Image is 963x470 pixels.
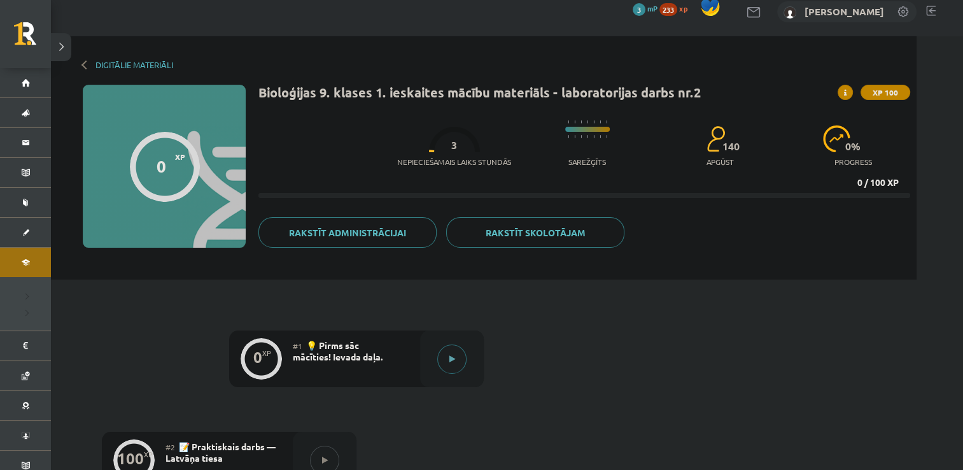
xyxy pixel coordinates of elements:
[262,350,271,357] div: XP
[659,3,677,16] span: 233
[117,453,144,464] div: 100
[679,3,687,13] span: xp
[593,120,594,124] img: icon-short-line-57e1e144782c952c97e751825c79c345078a6d821885a25fce030b3d8c18986b.svg
[606,120,607,124] img: icon-short-line-57e1e144782c952c97e751825c79c345078a6d821885a25fce030b3d8c18986b.svg
[165,442,175,452] span: #2
[157,157,166,176] div: 0
[823,125,850,152] img: icon-progress-161ccf0a02000e728c5f80fcf4c31c7af3da0e1684b2b1d7c360e028c24a22f1.svg
[580,135,582,138] img: icon-short-line-57e1e144782c952c97e751825c79c345078a6d821885a25fce030b3d8c18986b.svg
[293,339,383,362] span: 💡 Pirms sāc mācīties! Ievada daļa.
[165,441,276,464] span: 📝 Praktiskais darbs — Latvāņa tiesa
[784,6,796,19] img: Meldra Mežvagare
[397,157,511,166] p: Nepieciešamais laiks stundās
[647,3,657,13] span: mP
[144,451,153,458] div: XP
[600,135,601,138] img: icon-short-line-57e1e144782c952c97e751825c79c345078a6d821885a25fce030b3d8c18986b.svg
[845,141,861,152] span: 0 %
[587,120,588,124] img: icon-short-line-57e1e144782c952c97e751825c79c345078a6d821885a25fce030b3d8c18986b.svg
[633,3,645,16] span: 3
[706,157,734,166] p: apgūst
[14,22,51,54] a: Rīgas 1. Tālmācības vidusskola
[568,120,569,124] img: icon-short-line-57e1e144782c952c97e751825c79c345078a6d821885a25fce030b3d8c18986b.svg
[580,120,582,124] img: icon-short-line-57e1e144782c952c97e751825c79c345078a6d821885a25fce030b3d8c18986b.svg
[633,3,657,13] a: 3 mP
[600,120,601,124] img: icon-short-line-57e1e144782c952c97e751825c79c345078a6d821885a25fce030b3d8c18986b.svg
[446,217,624,248] a: Rakstīt skolotājam
[659,3,694,13] a: 233 xp
[593,135,594,138] img: icon-short-line-57e1e144782c952c97e751825c79c345078a6d821885a25fce030b3d8c18986b.svg
[293,341,302,351] span: #1
[568,135,569,138] img: icon-short-line-57e1e144782c952c97e751825c79c345078a6d821885a25fce030b3d8c18986b.svg
[574,120,575,124] img: icon-short-line-57e1e144782c952c97e751825c79c345078a6d821885a25fce030b3d8c18986b.svg
[587,135,588,138] img: icon-short-line-57e1e144782c952c97e751825c79c345078a6d821885a25fce030b3d8c18986b.svg
[175,152,185,161] span: XP
[861,85,910,100] span: XP 100
[606,135,607,138] img: icon-short-line-57e1e144782c952c97e751825c79c345078a6d821885a25fce030b3d8c18986b.svg
[253,352,262,363] div: 0
[95,60,173,69] a: Digitālie materiāli
[805,5,884,18] a: [PERSON_NAME]
[258,217,437,248] a: Rakstīt administrācijai
[722,141,740,152] span: 140
[258,85,701,100] h1: Bioloģijas 9. klases 1. ieskaites mācību materiāls - laboratorijas darbs nr.2
[568,157,606,166] p: Sarežģīts
[451,139,457,151] span: 3
[834,157,872,166] p: progress
[706,125,725,152] img: students-c634bb4e5e11cddfef0936a35e636f08e4e9abd3cc4e673bd6f9a4125e45ecb1.svg
[574,135,575,138] img: icon-short-line-57e1e144782c952c97e751825c79c345078a6d821885a25fce030b3d8c18986b.svg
